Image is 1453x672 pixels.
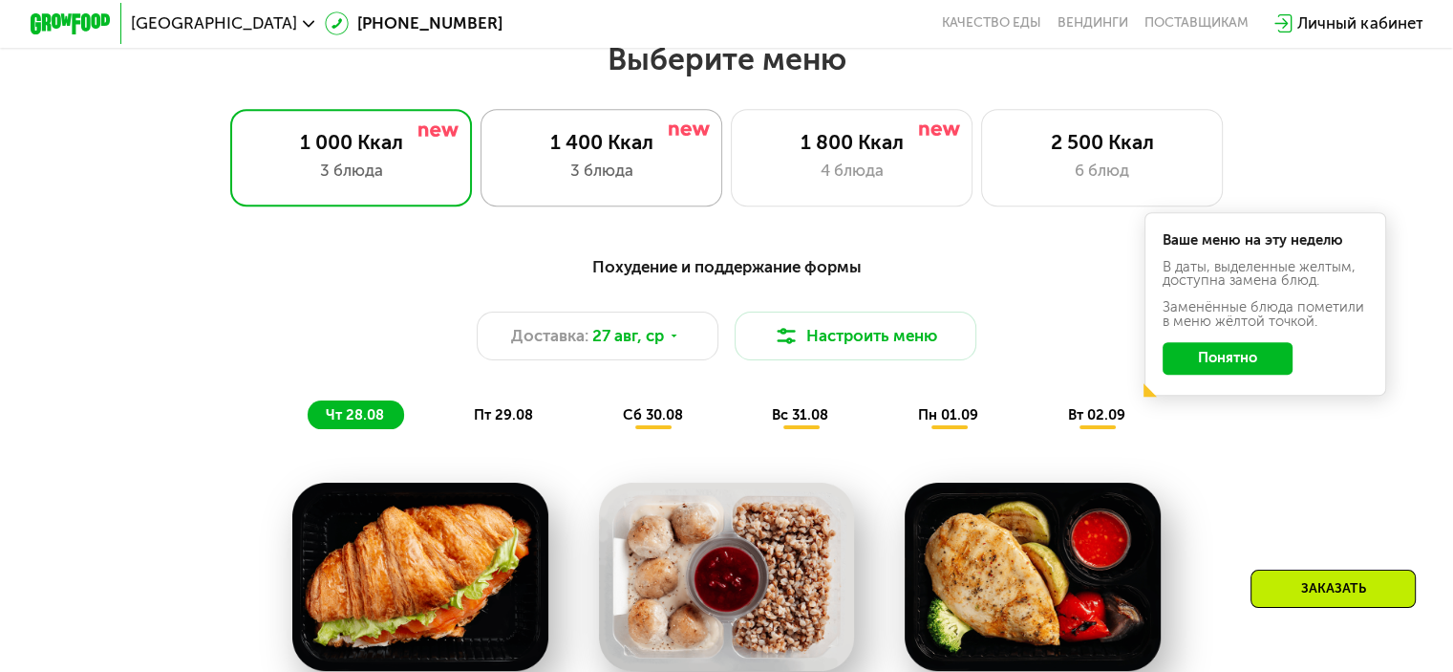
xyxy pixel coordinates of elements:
div: 6 блюд [1002,159,1202,183]
span: [GEOGRAPHIC_DATA] [131,15,297,32]
div: 2 500 Ккал [1002,130,1202,154]
div: 3 блюда [502,159,701,183]
div: 3 блюда [251,159,451,183]
span: пн 01.09 [918,406,978,423]
h2: Выберите меню [65,40,1389,78]
div: Ваше меню на эту неделю [1163,233,1369,248]
div: Личный кабинет [1297,11,1422,35]
div: поставщикам [1144,15,1249,32]
div: 1 400 Ккал [502,130,701,154]
a: Вендинги [1058,15,1128,32]
div: Похудение и поддержание формы [129,254,1324,279]
span: Доставка: [511,324,588,348]
span: пт 29.08 [474,406,533,423]
div: В даты, выделенные желтым, доступна замена блюд. [1163,260,1369,289]
div: 4 блюда [752,159,951,183]
a: [PHONE_NUMBER] [325,11,502,35]
div: Заказать [1250,570,1416,608]
span: чт 28.08 [326,406,384,423]
span: 27 авг, ср [592,324,664,348]
button: Настроить меню [735,312,977,360]
div: Заменённые блюда пометили в меню жёлтой точкой. [1163,300,1369,329]
span: вт 02.09 [1068,406,1125,423]
button: Понятно [1163,342,1293,375]
div: 1 000 Ккал [251,130,451,154]
span: сб 30.08 [623,406,683,423]
a: Качество еды [942,15,1041,32]
div: 1 800 Ккал [752,130,951,154]
span: вс 31.08 [772,406,828,423]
